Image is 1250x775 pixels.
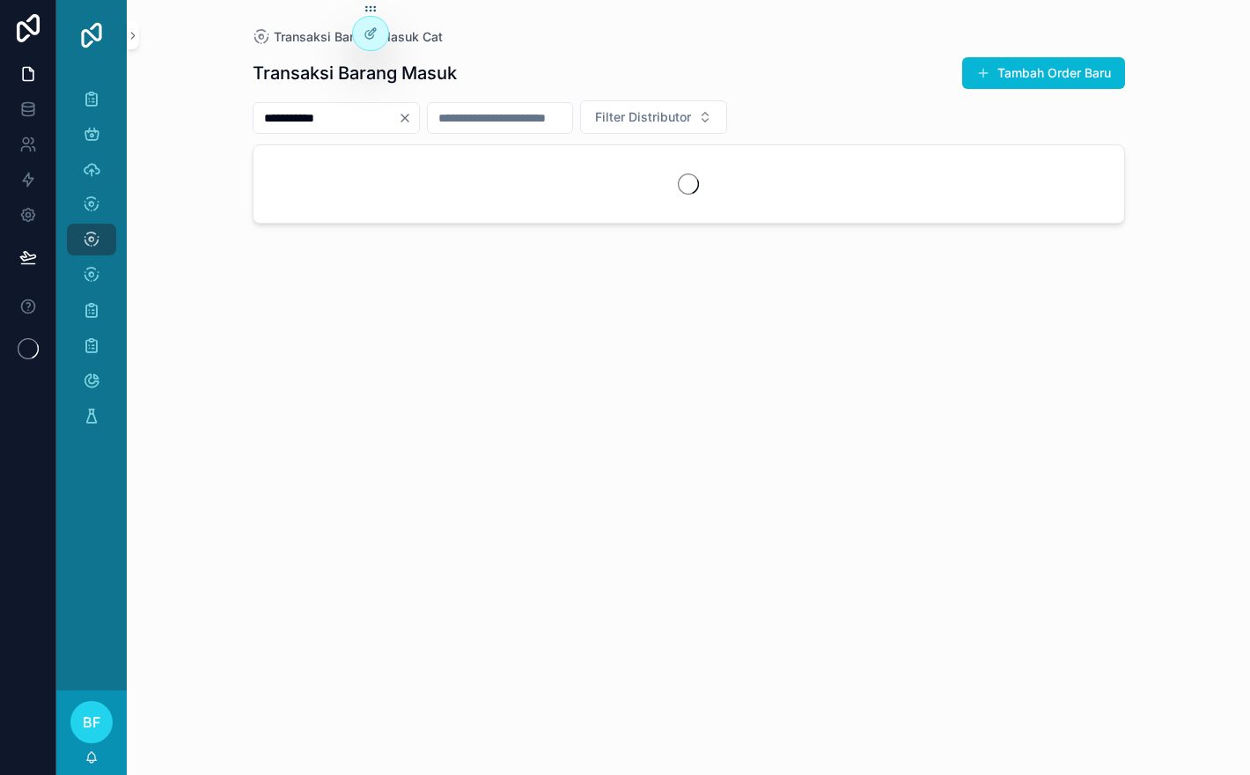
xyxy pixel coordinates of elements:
[580,100,727,134] button: Select Button
[56,70,127,454] div: scrollable content
[253,28,443,46] a: Transaksi Barang Masuk Cat
[77,21,106,49] img: App logo
[83,712,100,733] span: BF
[398,111,419,125] button: Clear
[595,108,691,126] span: Filter Distributor
[962,57,1125,89] button: Tambah Order Baru
[274,28,443,46] span: Transaksi Barang Masuk Cat
[253,61,457,85] h1: Transaksi Barang Masuk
